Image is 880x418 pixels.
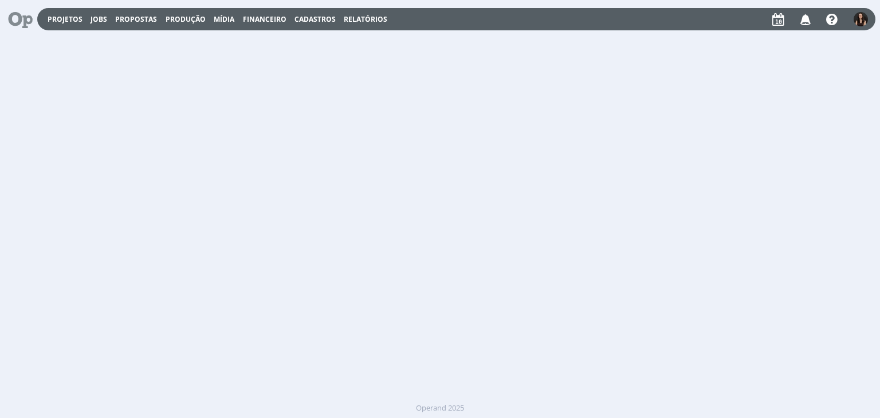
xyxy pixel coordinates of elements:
[210,15,238,24] button: Mídia
[291,15,339,24] button: Cadastros
[239,15,290,24] button: Financeiro
[166,14,206,24] a: Produção
[48,14,82,24] a: Projetos
[44,15,86,24] button: Projetos
[344,14,387,24] a: Relatórios
[854,12,868,26] img: I
[91,14,107,24] a: Jobs
[340,15,391,24] button: Relatórios
[214,14,234,24] a: Mídia
[87,15,111,24] button: Jobs
[243,14,286,24] a: Financeiro
[294,14,336,24] span: Cadastros
[162,15,209,24] button: Produção
[112,15,160,24] button: Propostas
[115,14,157,24] span: Propostas
[853,9,869,29] button: I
